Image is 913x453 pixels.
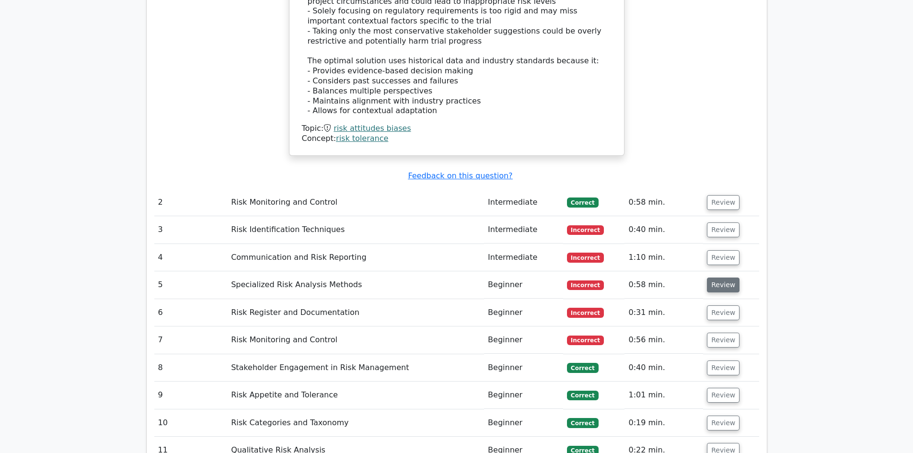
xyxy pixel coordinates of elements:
[227,244,484,271] td: Communication and Risk Reporting
[227,382,484,409] td: Risk Appetite and Tolerance
[154,354,228,382] td: 8
[567,225,604,235] span: Incorrect
[154,244,228,271] td: 4
[624,326,703,354] td: 0:56 min.
[227,299,484,326] td: Risk Register and Documentation
[154,326,228,354] td: 7
[707,360,740,375] button: Review
[707,222,740,237] button: Review
[227,409,484,437] td: Risk Categories and Taxonomy
[567,308,604,317] span: Incorrect
[707,305,740,320] button: Review
[484,189,563,216] td: Intermediate
[707,250,740,265] button: Review
[154,271,228,299] td: 5
[567,336,604,345] span: Incorrect
[302,134,612,144] div: Concept:
[154,299,228,326] td: 6
[227,326,484,354] td: Risk Monitoring and Control
[707,416,740,430] button: Review
[154,382,228,409] td: 9
[567,280,604,290] span: Incorrect
[227,271,484,299] td: Specialized Risk Analysis Methods
[624,409,703,437] td: 0:19 min.
[408,171,512,180] a: Feedback on this question?
[624,216,703,244] td: 0:40 min.
[567,253,604,262] span: Incorrect
[624,299,703,326] td: 0:31 min.
[624,189,703,216] td: 0:58 min.
[154,189,228,216] td: 2
[484,216,563,244] td: Intermediate
[567,418,598,428] span: Correct
[484,244,563,271] td: Intermediate
[336,134,388,143] a: risk tolerance
[227,354,484,382] td: Stakeholder Engagement in Risk Management
[227,216,484,244] td: Risk Identification Techniques
[624,271,703,299] td: 0:58 min.
[567,391,598,400] span: Correct
[567,197,598,207] span: Correct
[707,195,740,210] button: Review
[334,124,411,133] a: risk attitudes biases
[154,409,228,437] td: 10
[484,299,563,326] td: Beginner
[484,382,563,409] td: Beginner
[624,382,703,409] td: 1:01 min.
[484,354,563,382] td: Beginner
[484,271,563,299] td: Beginner
[707,333,740,348] button: Review
[707,278,740,292] button: Review
[624,354,703,382] td: 0:40 min.
[484,326,563,354] td: Beginner
[484,409,563,437] td: Beginner
[154,216,228,244] td: 3
[302,124,612,134] div: Topic:
[227,189,484,216] td: Risk Monitoring and Control
[624,244,703,271] td: 1:10 min.
[567,363,598,372] span: Correct
[707,388,740,403] button: Review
